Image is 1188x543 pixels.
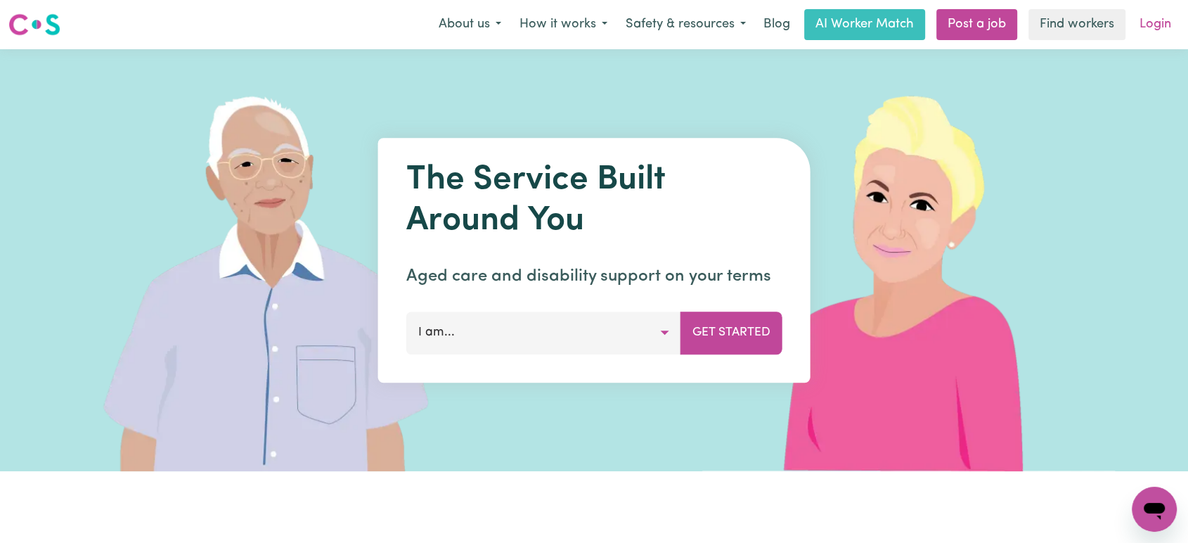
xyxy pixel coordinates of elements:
[616,10,755,39] button: Safety & resources
[1131,9,1180,40] a: Login
[406,264,782,289] p: Aged care and disability support on your terms
[8,12,60,37] img: Careseekers logo
[430,10,510,39] button: About us
[804,9,925,40] a: AI Worker Match
[1028,9,1125,40] a: Find workers
[406,312,681,354] button: I am...
[510,10,616,39] button: How it works
[680,312,782,354] button: Get Started
[8,8,60,41] a: Careseekers logo
[936,9,1017,40] a: Post a job
[406,160,782,241] h1: The Service Built Around You
[1132,487,1177,532] iframe: Button to launch messaging window
[755,9,799,40] a: Blog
